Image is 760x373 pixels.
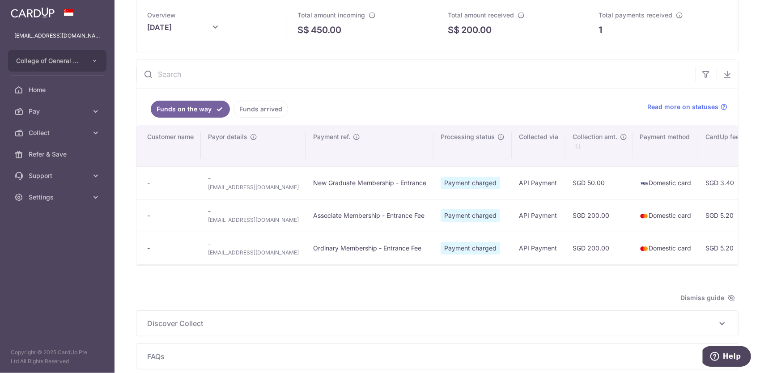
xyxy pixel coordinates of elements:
span: Payment charged [441,242,500,254]
span: FAQs [147,351,717,362]
span: Payment ref. [313,132,350,141]
td: - [201,232,306,264]
img: CardUp [11,7,55,18]
span: CardUp fee [705,132,739,141]
td: SGD 5.20 [698,232,756,264]
button: College of General Dental Practitioners ([GEOGRAPHIC_DATA]) [8,50,106,72]
td: Domestic card [633,199,698,232]
a: Funds on the way [151,101,230,118]
span: Settings [29,193,88,202]
span: Dismiss guide [680,292,735,303]
input: Search [136,60,695,89]
p: 450.00 [311,23,341,37]
p: Discover Collect [147,318,727,329]
td: Associate Membership - Entrance Fee [306,199,433,232]
span: College of General Dental Practitioners ([GEOGRAPHIC_DATA]) [16,56,82,65]
td: Domestic card [633,166,698,199]
td: SGD 200.00 [565,199,633,232]
span: Payment charged [441,177,500,189]
th: Collected via [512,125,565,166]
td: API Payment [512,199,565,232]
span: Overview [147,11,176,19]
td: API Payment [512,232,565,264]
span: Discover Collect [147,318,717,329]
span: Collect [29,128,88,137]
img: mastercard-sm-87a3fd1e0bddd137fecb07648320f44c262e2538e7db6024463105ddbc961eb2.png [640,212,649,220]
td: New Graduate Membership - Entrance [306,166,433,199]
span: Support [29,171,88,180]
span: Refer & Save [29,150,88,159]
span: Pay [29,107,88,116]
td: Ordinary Membership - Entrance Fee [306,232,433,264]
td: SGD 200.00 [565,232,633,264]
td: SGD 3.40 [698,166,756,199]
img: visa-sm-192604c4577d2d35970c8ed26b86981c2741ebd56154ab54ad91a526f0f24972.png [640,179,649,188]
span: [EMAIL_ADDRESS][DOMAIN_NAME] [208,183,299,192]
span: Total amount incoming [297,11,365,19]
th: Processing status [433,125,512,166]
p: 1 [599,23,602,37]
th: Payor details [201,125,306,166]
p: FAQs [147,351,727,362]
th: Payment method [633,125,698,166]
p: 200.00 [462,23,492,37]
div: - [147,211,194,220]
span: [EMAIL_ADDRESS][DOMAIN_NAME] [208,216,299,225]
td: API Payment [512,166,565,199]
td: SGD 5.20 [698,199,756,232]
span: Total payments received [599,11,672,19]
span: Payor details [208,132,247,141]
td: - [201,199,306,232]
th: Customer name [136,125,201,166]
span: Collection amt. [573,132,617,141]
th: Collection amt. : activate to sort column ascending [565,125,633,166]
th: CardUp fee [698,125,756,166]
span: Payment charged [441,209,500,222]
span: [EMAIL_ADDRESS][DOMAIN_NAME] [208,248,299,257]
span: Read more on statuses [647,102,718,111]
td: Domestic card [633,232,698,264]
img: mastercard-sm-87a3fd1e0bddd137fecb07648320f44c262e2538e7db6024463105ddbc961eb2.png [640,244,649,253]
td: SGD 50.00 [565,166,633,199]
span: Help [20,6,38,14]
div: - [147,178,194,187]
a: Read more on statuses [647,102,727,111]
div: - [147,244,194,253]
span: S$ [448,23,460,37]
iframe: Opens a widget where you can find more information [703,346,751,369]
th: Payment ref. [306,125,433,166]
span: Processing status [441,132,495,141]
a: Funds arrived [234,101,288,118]
td: - [201,166,306,199]
span: S$ [297,23,309,37]
span: Total amount received [448,11,514,19]
span: Home [29,85,88,94]
p: [EMAIL_ADDRESS][DOMAIN_NAME] [14,31,100,40]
